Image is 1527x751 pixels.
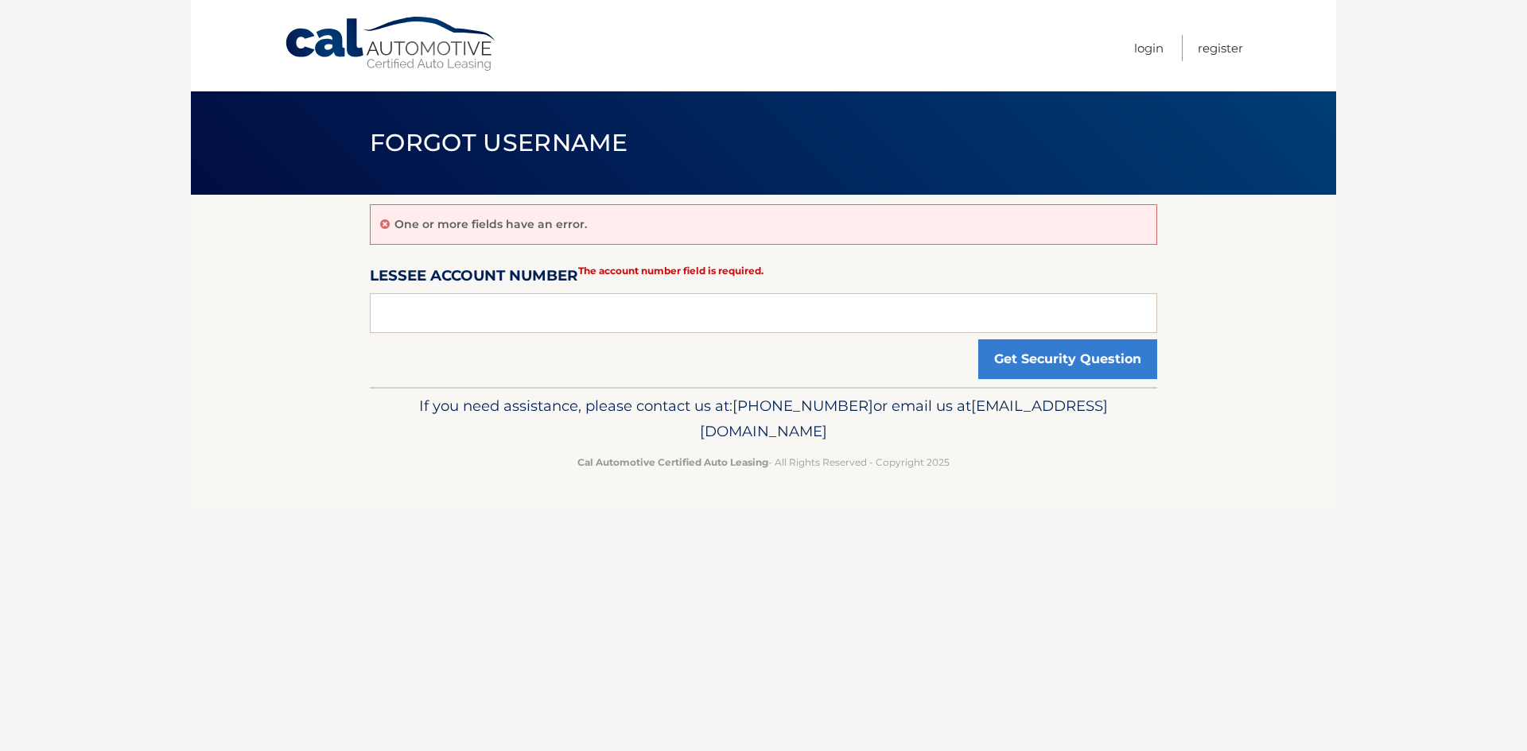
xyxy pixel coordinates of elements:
a: Login [1134,35,1164,61]
p: - All Rights Reserved - Copyright 2025 [380,454,1147,470]
button: Get Security Question [978,339,1157,379]
p: If you need assistance, please contact us at: or email us at [380,393,1147,444]
span: [PHONE_NUMBER] [732,397,873,415]
a: Register [1198,35,1243,61]
span: Forgot Username [370,128,628,157]
label: Lessee Account Number [370,264,578,293]
strong: The account number field is required. [578,265,763,277]
strong: Cal Automotive Certified Auto Leasing [577,456,768,468]
p: One or more fields have an error. [394,217,587,231]
a: Cal Automotive [284,16,499,72]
